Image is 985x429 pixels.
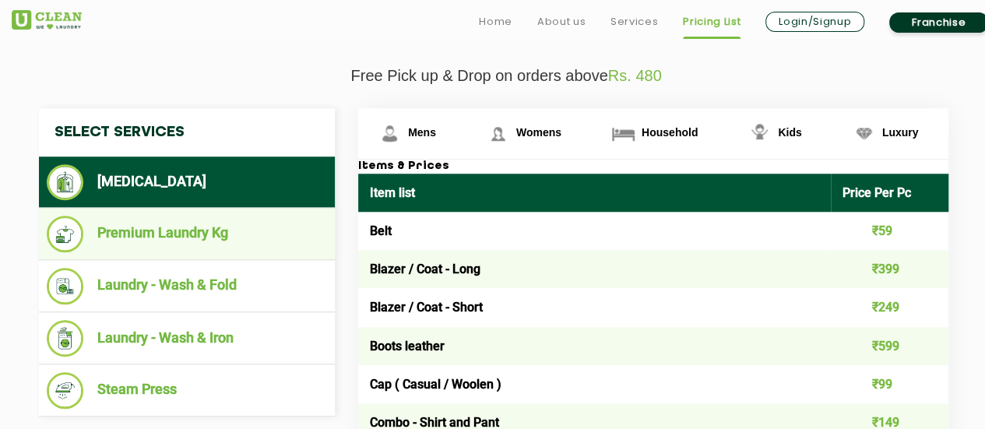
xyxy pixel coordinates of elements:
td: Blazer / Coat - Short [358,288,831,326]
a: Services [610,12,658,31]
img: UClean Laundry and Dry Cleaning [12,10,82,30]
img: Household [610,120,637,147]
th: Price Per Pc [831,174,949,212]
span: Household [642,126,698,139]
td: ₹59 [831,212,949,250]
img: Mens [376,120,403,147]
a: Login/Signup [765,12,864,32]
img: Womens [484,120,512,147]
img: Luxury [850,120,878,147]
span: Kids [778,126,801,139]
td: Cap ( Casual / Woolen ) [358,365,831,403]
span: Rs. 480 [608,67,662,84]
a: About us [537,12,586,31]
td: ₹99 [831,365,949,403]
td: Belt [358,212,831,250]
img: Laundry - Wash & Iron [47,320,83,357]
td: Blazer / Coat - Long [358,250,831,288]
td: ₹249 [831,288,949,326]
img: Laundry - Wash & Fold [47,268,83,304]
a: Pricing List [683,12,741,31]
td: ₹399 [831,250,949,288]
img: Premium Laundry Kg [47,216,83,252]
li: Laundry - Wash & Iron [47,320,327,357]
span: Luxury [882,126,919,139]
img: Kids [746,120,773,147]
li: [MEDICAL_DATA] [47,164,327,200]
h3: Items & Prices [358,160,948,174]
a: Home [479,12,512,31]
img: Dry Cleaning [47,164,83,200]
img: Steam Press [47,372,83,409]
li: Steam Press [47,372,327,409]
th: Item list [358,174,831,212]
td: Boots leather [358,327,831,365]
li: Premium Laundry Kg [47,216,327,252]
td: ₹599 [831,327,949,365]
span: Mens [408,126,436,139]
span: Womens [516,126,561,139]
li: Laundry - Wash & Fold [47,268,327,304]
h4: Select Services [39,108,335,156]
